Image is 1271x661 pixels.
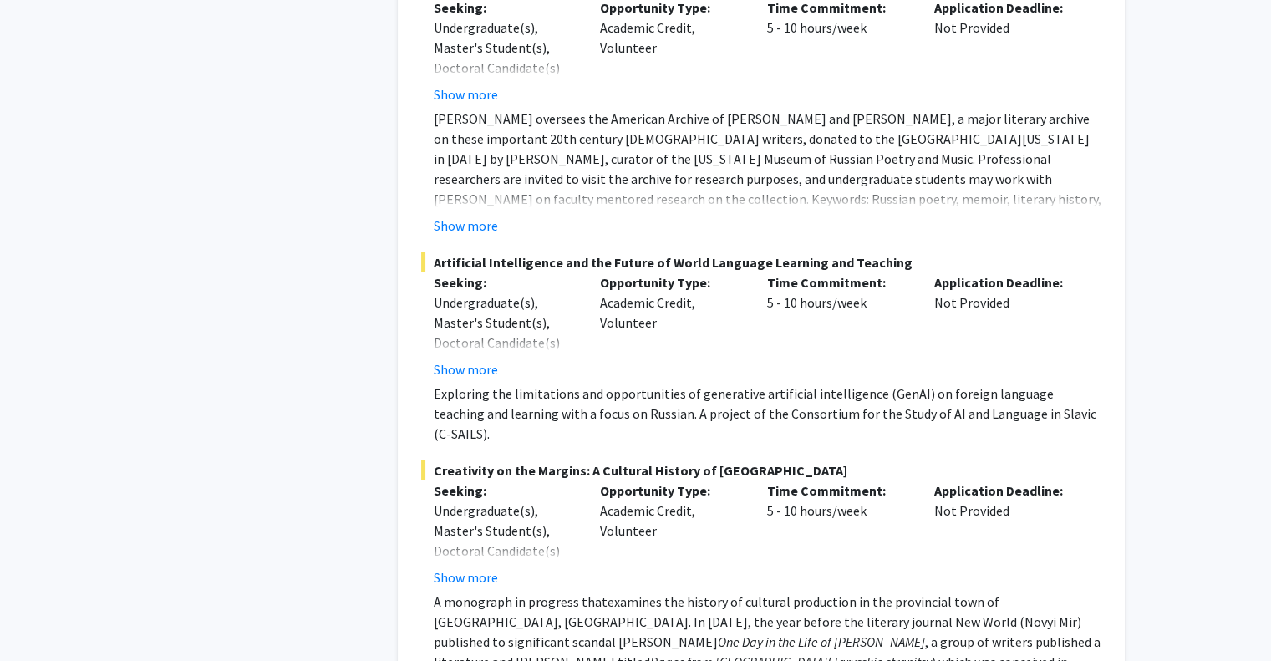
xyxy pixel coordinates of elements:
[718,633,925,650] em: One Day in the Life of [PERSON_NAME]
[13,586,71,648] iframe: Chat
[434,593,1081,650] span: examines the history of cultural production in the provincial town of [GEOGRAPHIC_DATA], [GEOGRAP...
[434,109,1101,229] p: [PERSON_NAME] oversees the American Archive of [PERSON_NAME] and [PERSON_NAME], a major literary ...
[934,480,1076,501] p: Application Deadline:
[587,480,755,587] div: Academic Credit, Volunteer
[434,567,498,587] button: Show more
[600,480,742,501] p: Opportunity Type:
[434,18,576,178] div: Undergraduate(s), Master's Student(s), Doctoral Candidate(s) (PhD, MD, DMD, PharmD, etc.), Postdo...
[922,480,1089,587] div: Not Provided
[600,272,742,292] p: Opportunity Type:
[434,272,576,292] p: Seeking:
[755,272,922,379] div: 5 - 10 hours/week
[922,272,1089,379] div: Not Provided
[434,292,576,453] div: Undergraduate(s), Master's Student(s), Doctoral Candidate(s) (PhD, MD, DMD, PharmD, etc.), Postdo...
[434,359,498,379] button: Show more
[434,480,576,501] p: Seeking:
[434,384,1101,444] p: Exploring the limitations and opportunities of generative artificial intelligence (GenAI) on fore...
[434,501,576,661] div: Undergraduate(s), Master's Student(s), Doctoral Candidate(s) (PhD, MD, DMD, PharmD, etc.), Postdo...
[587,272,755,379] div: Academic Credit, Volunteer
[934,272,1076,292] p: Application Deadline:
[434,84,498,104] button: Show more
[755,480,922,587] div: 5 - 10 hours/week
[434,216,498,236] button: Show more
[767,272,909,292] p: Time Commitment:
[421,252,1101,272] span: Artificial Intelligence and the Future of World Language Learning and Teaching
[421,460,1101,480] span: Creativity on the Margins: A Cultural History of [GEOGRAPHIC_DATA]
[767,480,909,501] p: Time Commitment:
